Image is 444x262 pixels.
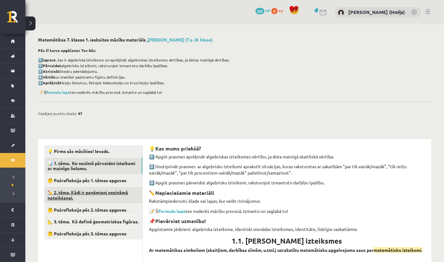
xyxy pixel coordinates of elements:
[38,57,428,86] p: 1️⃣ , kas ir algebriska izteiksme un aprēķināt algebriskas izteiksmes vērtības, ja dotas mainīgā ...
[44,204,142,216] a: 🤔 Pašrefleksija pēc 2. tēmas apguves
[155,189,214,196] strong: Nepieciešamie materiāli
[44,228,142,240] a: 🤔 Pašrefleksija pēc 3. tēmas apguves
[43,74,55,80] strong: Vērtēt
[279,8,283,13] span: xp
[43,63,61,68] strong: Pārveidot
[148,37,213,42] a: [PERSON_NAME] (7.a JK klase)
[265,8,270,13] span: mP
[255,8,264,14] span: 222
[44,216,142,227] a: 📐 3. tēma. Kā definē ģeometriskas figūras.
[149,145,425,152] h3: 💡
[155,145,201,152] strong: Kas mums priekšā?
[271,8,278,14] span: 0
[43,80,61,85] strong: Aprēķināt
[44,157,142,175] a: 📊 1. tēma. Ko nozīmē pārveidot izteiksmi ar mainīgo lielumu.
[338,10,344,16] img: Anastasiia Khmil (Hmiļa)
[149,190,425,196] h3: ✏️
[232,236,342,246] b: 1.1. [PERSON_NAME] izteiksmes
[159,208,185,214] a: formulu lapa
[149,218,425,224] h3: 📌
[374,247,422,253] span: matemātisku izteiksmi.
[44,187,142,204] a: ✏️ 2. tēma. Kādi ir paņēmieni nezināmā noteikšanai.
[255,8,270,13] a: 222 mP
[149,163,425,176] p: 2️⃣ Nostiprināt prasmes ar algebrisku izteiksmi aprakstīt situācijas, kuras raksturotas ar sakarī...
[271,8,286,13] a: 0 xp
[348,9,405,15] a: [PERSON_NAME] (Hmiļa)
[47,90,70,95] a: formulu lapa
[44,175,142,186] a: 🤔 Pašrefleksija pēc 1. tēmas apguves
[38,109,77,118] span: Kopējais punktu skaits:
[44,145,142,157] a: 💡 Pirms sāc mācīties! Ievads.
[38,89,428,95] p: 📝 Šī tev noderēs mācību procesā. Izmanto un saglabā to!
[38,37,431,42] h2: Matemātikas 7. klases 1. ieskaites mācību materiāls ,
[149,198,425,204] p: Rakstāmpiederumi, klade vai lapas, kur veikt risinājumus
[149,247,422,253] b: Ar matemātikas simboliem (skaitļiem, darbības zīmēm, u.tml.) uzrakstītu matemātisku apgalvojumu s...
[78,109,82,118] span: 47
[155,218,206,224] strong: Pievērsiet uzmanību!
[149,208,425,214] p: 📝 Šī tev noderēs mācību procesā. Izmanto un saglabā to!
[149,180,425,186] p: 3️⃣ Apgūt prasmes pārveidot algebrisku izteiksmi, raksturojot izmantoto darbību īpašību.
[38,48,96,53] strong: Pēc šī kursa apgūšanas Tev būs:
[149,226,425,233] p: Apgūstamie jēdzieni: algebriska izteiksme, identiski vienādas izteiksmes, identitāte, līdzīgie sa...
[149,154,425,160] p: 1️⃣ Apgūt prasmes aprēķināt algebriskas izteiksmes vērtību, ja dota mainīgā skaitliskā vērtība.
[43,57,56,62] strong: Izprast
[7,11,25,27] a: Rīgas 1. Tālmācības vidusskola
[43,69,60,74] strong: Atrisināt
